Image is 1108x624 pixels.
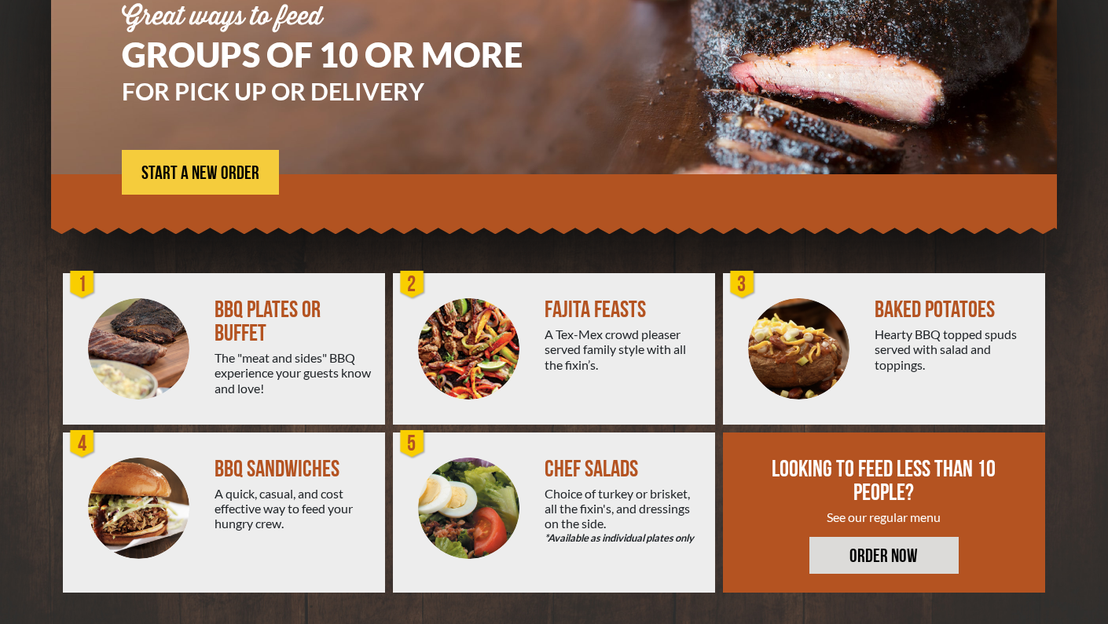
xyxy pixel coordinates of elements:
[418,458,519,559] img: Salad-Circle.png
[769,458,999,505] div: LOOKING TO FEED LESS THAN 10 PEOPLE?
[397,429,428,460] div: 5
[67,429,98,460] div: 4
[397,269,428,301] div: 2
[88,458,189,559] img: PEJ-BBQ-Sandwich.png
[215,458,372,481] div: BBQ SANDWICHES
[122,5,570,30] div: Great ways to feed
[215,486,372,531] div: A quick, casual, and cost effective way to feed your hungry crew.
[748,298,849,400] img: PEJ-Baked-Potato.png
[545,298,703,322] div: FAJITA FEASTS
[545,486,703,546] div: Choice of turkey or brisket, all the fixin's, and dressings on the side.
[545,458,703,481] div: CHEF SALADS
[122,38,570,71] h1: GROUPS OF 10 OR MORE
[88,298,189,400] img: PEJ-BBQ-Buffet.png
[769,509,999,524] div: See our regular menu
[122,79,570,103] h3: FOR PICK UP OR DELIVERY
[67,269,98,301] div: 1
[122,150,279,195] a: START A NEW ORDER
[141,164,259,183] span: START A NEW ORDER
[418,298,519,400] img: PEJ-Fajitas.png
[545,327,703,372] div: A Tex-Mex crowd pleaser served family style with all the fixin’s.
[215,350,372,396] div: The "meat and sides" BBQ experience your guests know and love!
[215,298,372,345] div: BBQ PLATES OR BUFFET
[875,327,1033,372] div: Hearty BBQ topped spuds served with salad and toppings.
[809,537,959,574] a: ORDER NOW
[875,298,1033,322] div: BAKED POTATOES
[545,531,703,546] em: *Available as individual plates only
[727,269,758,301] div: 3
